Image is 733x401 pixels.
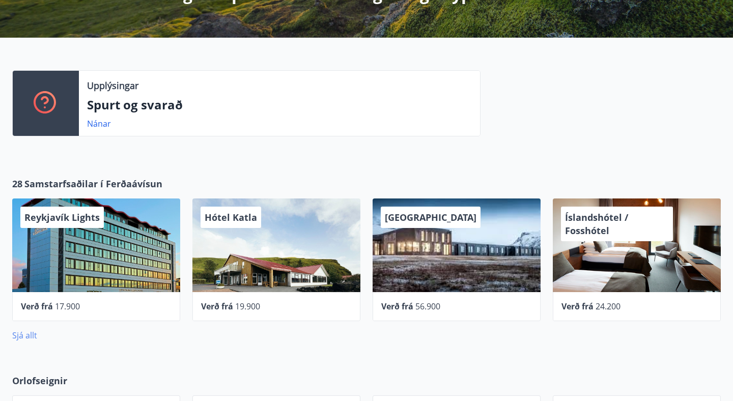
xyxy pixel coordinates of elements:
[87,79,138,92] p: Upplýsingar
[385,211,476,223] span: [GEOGRAPHIC_DATA]
[12,374,67,387] span: Orlofseignir
[205,211,257,223] span: Hótel Katla
[561,301,594,312] span: Verð frá
[87,118,111,129] a: Nánar
[415,301,440,312] span: 56.900
[565,211,628,237] span: Íslandshótel / Fosshótel
[381,301,413,312] span: Verð frá
[87,96,472,113] p: Spurt og svarað
[235,301,260,312] span: 19.900
[24,177,162,190] span: Samstarfsaðilar í Ferðaávísun
[21,301,53,312] span: Verð frá
[12,330,37,341] a: Sjá allt
[12,177,22,190] span: 28
[55,301,80,312] span: 17.900
[596,301,621,312] span: 24.200
[24,211,100,223] span: Reykjavík Lights
[201,301,233,312] span: Verð frá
